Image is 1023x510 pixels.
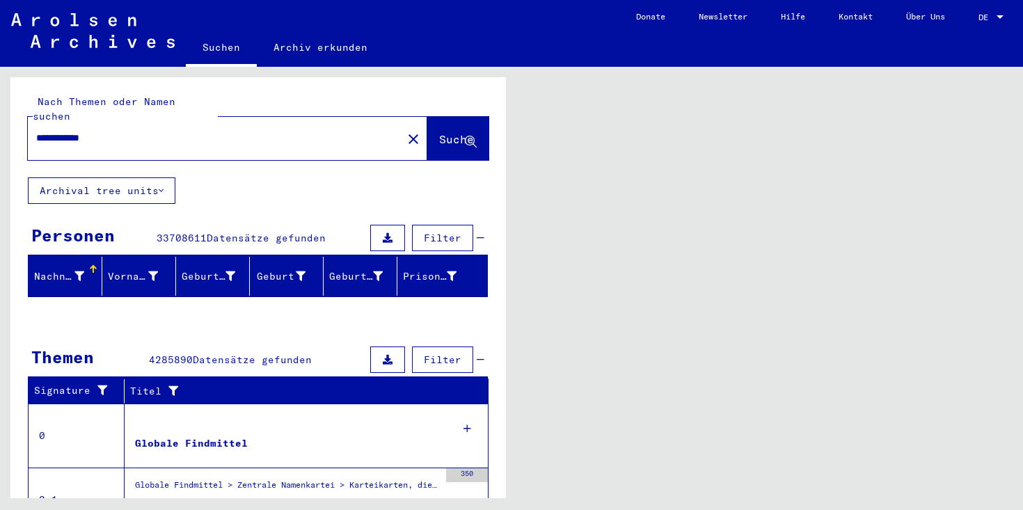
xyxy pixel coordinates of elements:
div: Geburt‏ [255,269,306,284]
span: Filter [424,353,461,366]
span: Suche [439,132,474,146]
mat-header-cell: Geburt‏ [250,257,324,296]
div: Geburtsdatum [329,269,383,284]
div: Globale Findmittel > Zentrale Namenkartei > Karteikarten, die im Rahmen der sequentiellen Massend... [135,479,439,498]
mat-icon: close [405,131,422,148]
div: Nachname [34,265,102,287]
mat-header-cell: Prisoner # [397,257,487,296]
button: Filter [412,225,473,251]
span: Filter [424,232,461,244]
button: Archival tree units [28,177,175,204]
div: 350 [446,468,488,482]
div: Titel [130,384,461,399]
div: Themen [31,344,94,369]
mat-label: Nach Themen oder Namen suchen [33,95,175,122]
div: Nachname [34,269,84,284]
a: Suchen [186,31,257,67]
button: Filter [412,346,473,373]
span: DE [978,13,994,22]
span: 4285890 [149,353,193,366]
span: Datensätze gefunden [193,353,312,366]
div: Titel [130,380,475,402]
div: Vorname [108,269,158,284]
mat-header-cell: Nachname [29,257,102,296]
button: Clear [399,125,427,152]
img: Arolsen_neg.svg [11,13,175,48]
div: Vorname [108,265,175,287]
button: Suche [427,117,489,160]
a: Archiv erkunden [257,31,384,64]
div: Signature [34,383,113,398]
div: Geburtsname [182,269,235,284]
td: 0 [29,404,125,468]
div: Signature [34,380,127,402]
div: Prisoner # [403,265,474,287]
span: Datensätze gefunden [207,232,326,244]
div: Geburtsname [182,265,253,287]
div: Globale Findmittel [135,436,248,451]
div: Geburtsdatum [329,265,400,287]
div: Personen [31,223,115,248]
div: Prisoner # [403,269,457,284]
mat-header-cell: Vorname [102,257,176,296]
mat-header-cell: Geburtsname [176,257,250,296]
mat-header-cell: Geburtsdatum [324,257,397,296]
span: 33708611 [157,232,207,244]
div: Geburt‏ [255,265,323,287]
